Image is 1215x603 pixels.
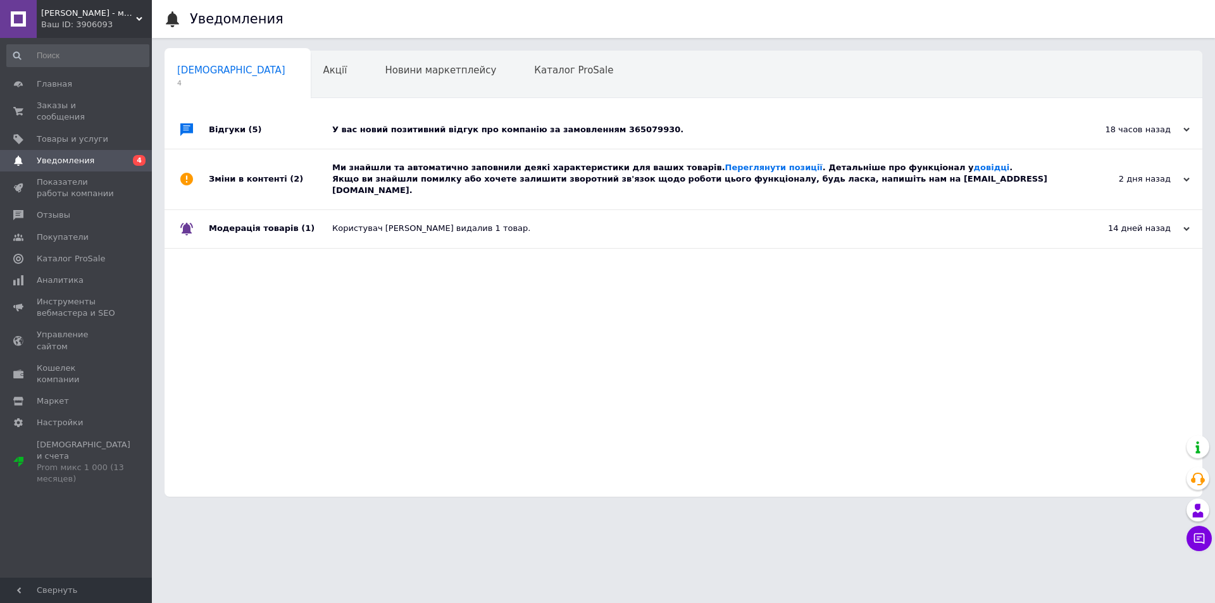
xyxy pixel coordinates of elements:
[209,149,332,209] div: Зміни в контенті
[301,223,315,233] span: (1)
[37,209,70,221] span: Отзывы
[37,232,89,243] span: Покупатели
[37,417,83,428] span: Настройки
[323,65,347,76] span: Акції
[41,8,136,19] span: Madlena - магазин женской одежды
[332,223,1063,234] div: Користувач [PERSON_NAME] видалив 1 товар.
[177,65,285,76] span: [DEMOGRAPHIC_DATA]
[1063,173,1190,185] div: 2 дня назад
[37,253,105,264] span: Каталог ProSale
[37,155,94,166] span: Уведомления
[385,65,496,76] span: Новини маркетплейсу
[37,462,130,485] div: Prom микс 1 000 (13 месяцев)
[37,329,117,352] span: Управление сайтом
[974,163,1010,172] a: довідці
[37,78,72,90] span: Главная
[177,78,285,88] span: 4
[37,296,117,319] span: Инструменты вебмастера и SEO
[209,210,332,248] div: Модерація товарів
[725,163,823,172] a: Переглянути позиції
[332,124,1063,135] div: У вас новий позитивний відгук про компанію за замовленням 365079930.
[37,134,108,145] span: Товары и услуги
[1063,124,1190,135] div: 18 часов назад
[37,363,117,385] span: Кошелек компании
[37,275,84,286] span: Аналитика
[37,395,69,407] span: Маркет
[290,174,303,183] span: (2)
[332,162,1063,197] div: Ми знайшли та автоматично заповнили деякі характеристики для ваших товарів. . Детальніше про функ...
[6,44,149,67] input: Поиск
[37,177,117,199] span: Показатели работы компании
[133,155,146,166] span: 4
[249,125,262,134] span: (5)
[37,439,130,485] span: [DEMOGRAPHIC_DATA] и счета
[209,111,332,149] div: Відгуки
[1187,526,1212,551] button: Чат с покупателем
[41,19,152,30] div: Ваш ID: 3906093
[534,65,613,76] span: Каталог ProSale
[190,11,283,27] h1: Уведомления
[1063,223,1190,234] div: 14 дней назад
[37,100,117,123] span: Заказы и сообщения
